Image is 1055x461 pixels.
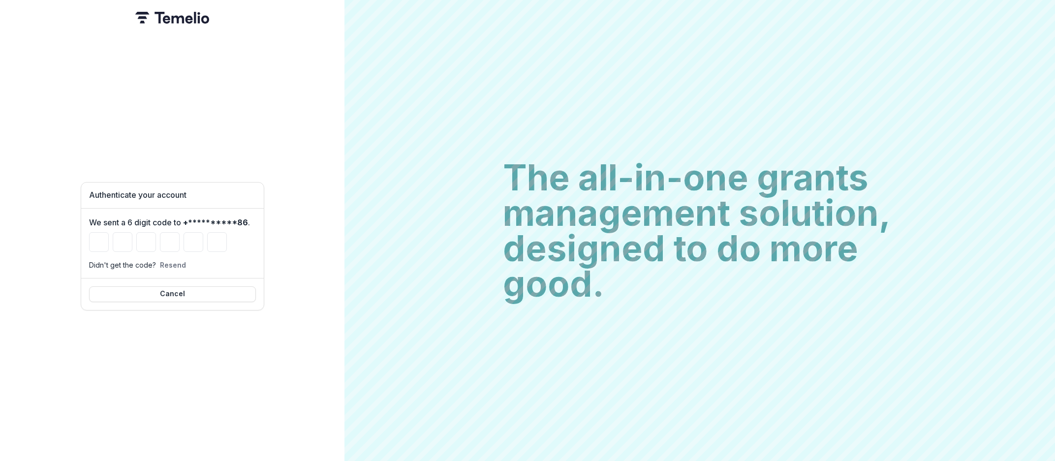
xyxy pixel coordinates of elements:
[207,232,227,252] input: Please enter your pin code
[89,286,256,302] button: Cancel
[135,12,209,24] img: Temelio
[89,190,256,200] h1: Authenticate your account
[113,232,132,252] input: Please enter your pin code
[184,232,203,252] input: Please enter your pin code
[89,232,109,252] input: Please enter your pin code
[160,232,180,252] input: Please enter your pin code
[136,232,156,252] input: Please enter your pin code
[89,216,250,228] label: We sent a 6 digit code to .
[89,260,156,270] p: Didn't get the code?
[160,261,186,269] button: Resend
